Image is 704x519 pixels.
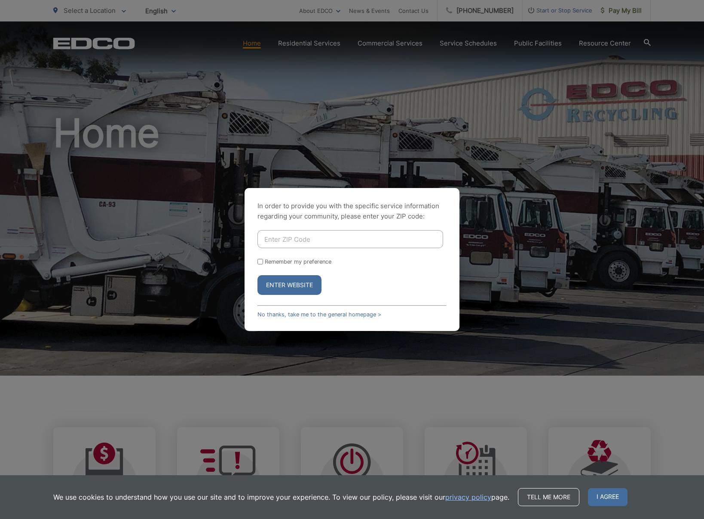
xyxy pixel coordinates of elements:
span: I agree [588,488,627,506]
input: Enter ZIP Code [257,230,443,248]
a: Tell me more [518,488,579,506]
a: privacy policy [445,492,491,502]
label: Remember my preference [265,258,331,265]
p: We use cookies to understand how you use our site and to improve your experience. To view our pol... [53,492,509,502]
button: Enter Website [257,275,321,295]
p: In order to provide you with the specific service information regarding your community, please en... [257,201,447,222]
a: No thanks, take me to the general homepage > [257,311,381,318]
